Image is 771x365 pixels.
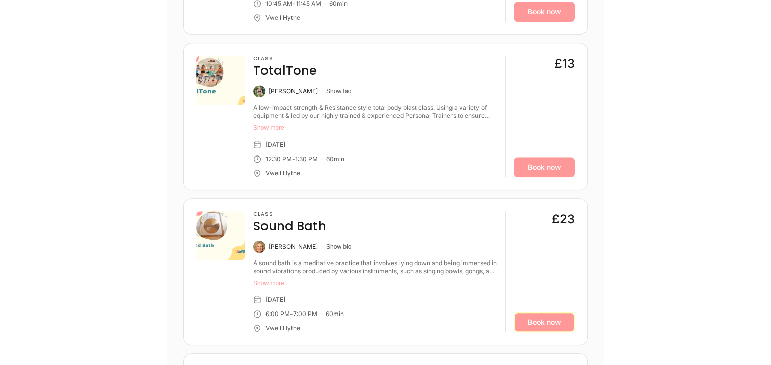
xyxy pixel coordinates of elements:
[269,243,318,251] div: [PERSON_NAME]
[253,103,497,120] div: A low-impact strength & Resistance style total body blast class. Using a variety of equipment & l...
[265,310,290,318] div: 6:00 PM
[253,63,317,79] h4: TotalTone
[326,310,344,318] div: 60 min
[552,211,575,227] div: £23
[326,243,351,251] button: Show bio
[265,324,300,332] div: Vwell Hythe
[253,56,317,62] h3: Class
[196,211,245,260] img: 2c4958ed-9a39-4a5b-8120-2d905a09a55d.png
[293,310,317,318] div: 7:00 PM
[514,2,575,22] a: Book now
[265,296,285,304] div: [DATE]
[253,241,265,253] img: Sandra Ward
[326,87,351,95] button: Show bio
[253,211,326,217] h3: Class
[253,218,326,234] h4: Sound Bath
[290,310,293,318] div: -
[253,124,497,132] button: Show more
[265,155,292,163] div: 12:30 PM
[253,259,497,275] div: A sound bath is a meditative practice that involves lying down and being immersed in sound vibrat...
[292,155,295,163] div: -
[253,279,497,288] button: Show more
[253,85,265,97] img: Mel Eberlein-Scott
[269,87,318,95] div: [PERSON_NAME]
[265,14,300,22] div: Vwell Hythe
[295,155,318,163] div: 1:30 PM
[196,56,245,105] img: 9ca2bd60-c661-483b-8a8b-da1a6fbf2332.png
[554,56,575,72] div: £13
[265,169,300,177] div: Vwell Hythe
[514,312,575,332] a: Book now
[326,155,344,163] div: 60 min
[514,157,575,177] a: Book now
[265,141,285,149] div: [DATE]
